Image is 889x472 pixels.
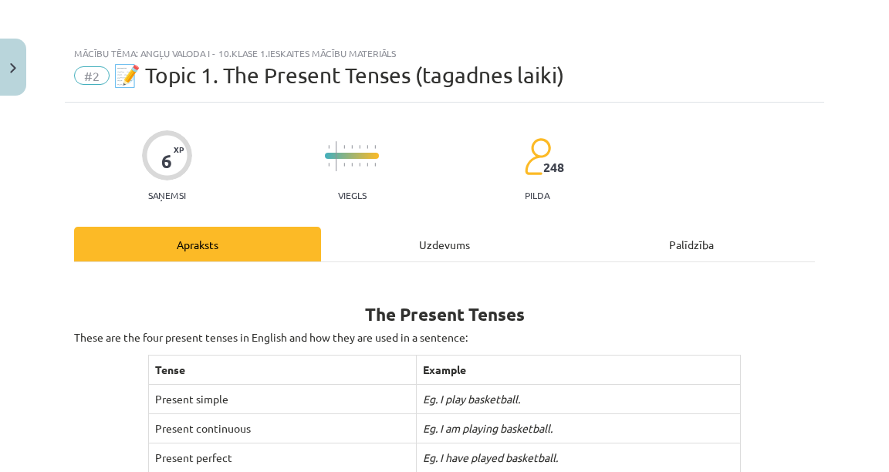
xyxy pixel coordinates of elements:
[10,63,16,73] img: icon-close-lesson-0947bae3869378f0d4975bcd49f059093ad1ed9edebbc8119c70593378902aed.svg
[74,48,815,59] div: Mācību tēma: Angļu valoda i - 10.klase 1.ieskaites mācību materiāls
[149,385,417,414] td: Present simple
[525,190,549,201] p: pilda
[365,303,525,325] b: The Present Tenses
[328,145,330,149] img: icon-short-line-57e1e144782c952c97e751825c79c345078a6d821885a25fce030b3d8c18986b.svg
[367,163,368,167] img: icon-short-line-57e1e144782c952c97e751825c79c345078a6d821885a25fce030b3d8c18986b.svg
[74,66,110,85] span: #2
[328,163,330,167] img: icon-short-line-57e1e144782c952c97e751825c79c345078a6d821885a25fce030b3d8c18986b.svg
[359,163,360,167] img: icon-short-line-57e1e144782c952c97e751825c79c345078a6d821885a25fce030b3d8c18986b.svg
[174,145,184,153] span: XP
[343,163,345,167] img: icon-short-line-57e1e144782c952c97e751825c79c345078a6d821885a25fce030b3d8c18986b.svg
[149,356,417,385] th: Tense
[524,137,551,176] img: students-c634bb4e5e11cddfef0936a35e636f08e4e9abd3cc4e673bd6f9a4125e45ecb1.svg
[74,329,815,346] p: These are the four present tenses in English and how they are used in a sentence:
[417,356,741,385] th: Example
[423,392,520,406] i: Eg. I play basketball.
[161,150,172,172] div: 6
[351,163,353,167] img: icon-short-line-57e1e144782c952c97e751825c79c345078a6d821885a25fce030b3d8c18986b.svg
[374,163,376,167] img: icon-short-line-57e1e144782c952c97e751825c79c345078a6d821885a25fce030b3d8c18986b.svg
[543,160,564,174] span: 248
[359,145,360,149] img: icon-short-line-57e1e144782c952c97e751825c79c345078a6d821885a25fce030b3d8c18986b.svg
[142,190,192,201] p: Saņemsi
[336,141,337,171] img: icon-long-line-d9ea69661e0d244f92f715978eff75569469978d946b2353a9bb055b3ed8787d.svg
[321,227,568,261] div: Uzdevums
[338,190,367,201] p: Viegls
[568,227,815,261] div: Palīdzība
[113,62,564,88] span: 📝 Topic 1. The Present Tenses (tagadnes laiki)
[374,145,376,149] img: icon-short-line-57e1e144782c952c97e751825c79c345078a6d821885a25fce030b3d8c18986b.svg
[423,450,558,464] i: Eg. I have played basketball.
[351,145,353,149] img: icon-short-line-57e1e144782c952c97e751825c79c345078a6d821885a25fce030b3d8c18986b.svg
[74,227,321,261] div: Apraksts
[423,421,553,435] i: Eg. I am playing basketball.
[367,145,368,149] img: icon-short-line-57e1e144782c952c97e751825c79c345078a6d821885a25fce030b3d8c18986b.svg
[343,145,345,149] img: icon-short-line-57e1e144782c952c97e751825c79c345078a6d821885a25fce030b3d8c18986b.svg
[149,414,417,443] td: Present continuous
